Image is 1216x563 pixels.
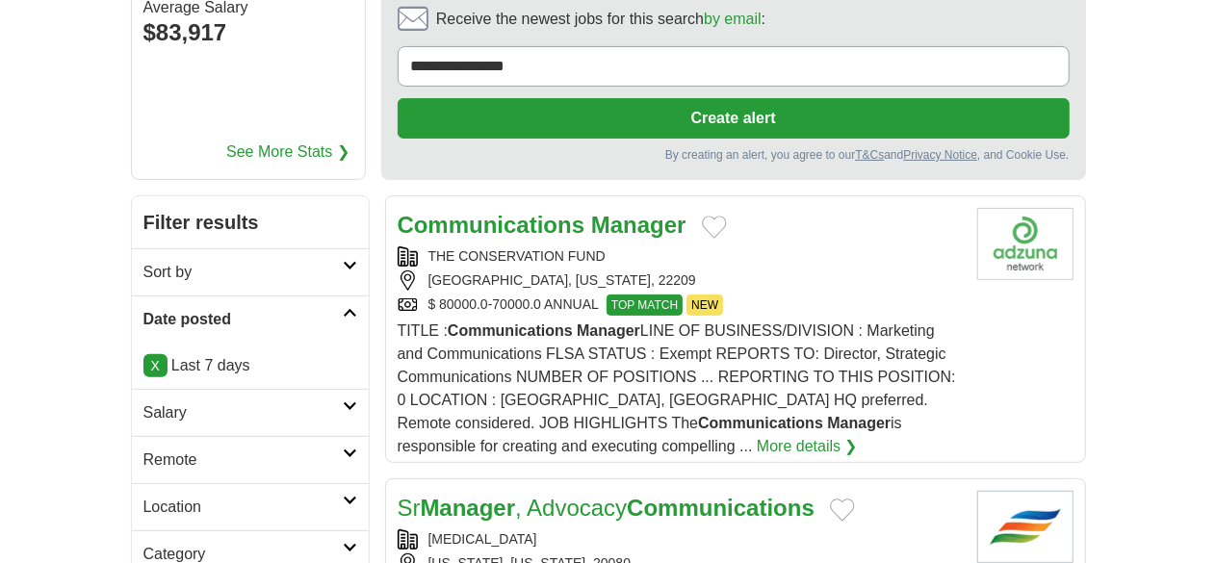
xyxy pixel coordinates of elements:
a: Remote [132,436,369,483]
a: Privacy Notice [903,148,977,162]
a: Date posted [132,295,369,343]
h2: Filter results [132,196,369,248]
div: $83,917 [143,15,353,50]
strong: Manager [577,322,640,339]
div: THE CONSERVATION FUND [398,246,962,267]
a: See More Stats ❯ [226,141,349,164]
strong: Communications [627,495,815,521]
span: NEW [686,294,723,316]
img: Company logo [977,208,1074,280]
a: by email [704,11,762,27]
a: [MEDICAL_DATA] [428,531,537,547]
a: Sort by [132,248,369,295]
a: T&Cs [855,148,884,162]
h2: Location [143,496,343,519]
strong: Manager [827,415,891,431]
a: More details ❯ [757,435,858,458]
span: TITLE : LINE OF BUSINESS/DIVISION : Marketing and Communications FLSA STATUS : Exempt REPORTS TO:... [398,322,956,454]
div: [GEOGRAPHIC_DATA], [US_STATE], 22209 [398,270,962,291]
a: Location [132,483,369,530]
a: Communications Manager [398,212,686,238]
a: X [143,354,168,377]
strong: Manager [421,495,516,521]
button: Create alert [398,98,1070,139]
a: Salary [132,389,369,436]
button: Add to favorite jobs [702,216,727,239]
strong: Communications [448,322,573,339]
div: $ 80000.0-70000.0 ANNUAL [398,294,962,316]
img: Exelon logo [977,491,1074,563]
h2: Sort by [143,261,343,284]
span: Receive the newest jobs for this search : [436,8,765,31]
p: Last 7 days [143,354,357,377]
button: Add to favorite jobs [830,499,855,522]
strong: Communications [398,212,585,238]
a: SrManager, AdvocacyCommunications [398,495,815,521]
strong: Manager [591,212,686,238]
strong: Communications [698,415,823,431]
h2: Salary [143,401,343,424]
h2: Date posted [143,308,343,331]
span: TOP MATCH [607,294,683,316]
h2: Remote [143,448,343,472]
div: By creating an alert, you agree to our and , and Cookie Use. [398,146,1070,164]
